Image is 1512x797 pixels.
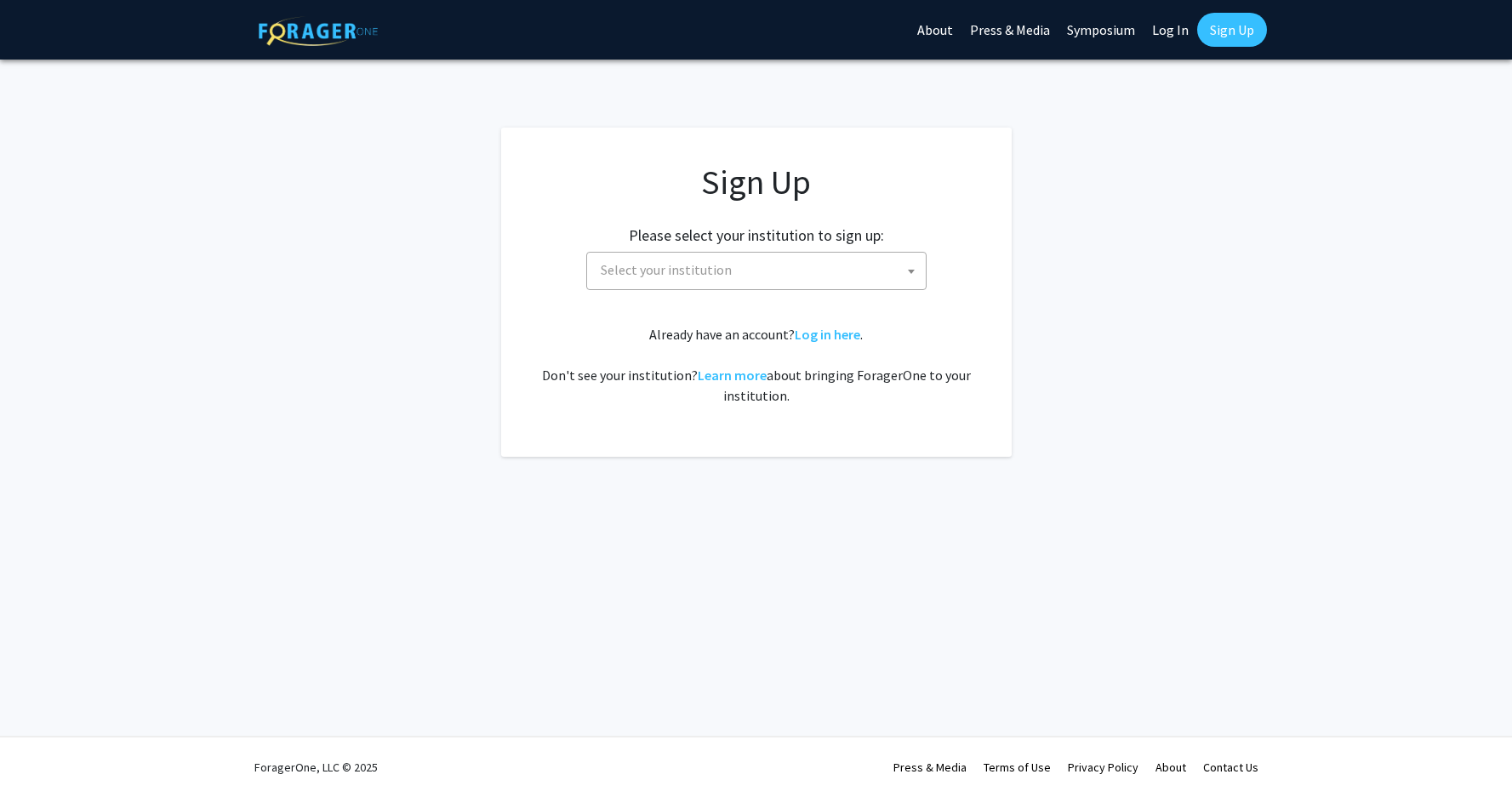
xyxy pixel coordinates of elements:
[984,760,1051,775] a: Terms of Use
[535,324,978,406] div: Already have an account? . Don't see your institution? about bringing ForagerOne to your institut...
[1203,760,1258,775] a: Contact Us
[698,367,767,384] a: Learn more about bringing ForagerOne to your institution
[259,16,378,46] img: ForagerOne Logo
[601,261,732,278] span: Select your institution
[594,253,926,287] span: Select your institution
[1068,760,1138,775] a: Privacy Policy
[1197,13,1267,47] a: Sign Up
[795,326,860,343] a: Log in here
[629,226,884,245] h2: Please select your institution to sign up:
[893,760,967,775] a: Press & Media
[535,162,978,202] h1: Sign Up
[1155,760,1186,775] a: About
[586,252,927,290] span: Select your institution
[254,737,378,797] div: ForagerOne, LLC © 2025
